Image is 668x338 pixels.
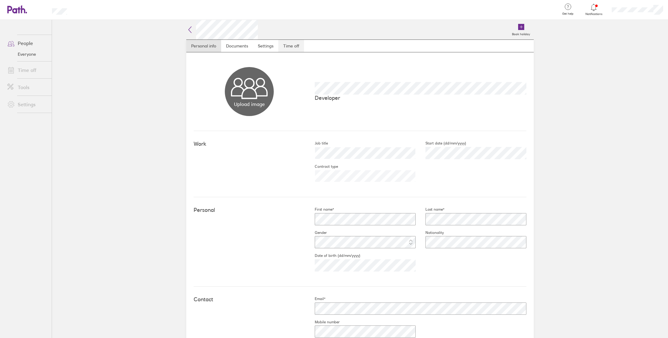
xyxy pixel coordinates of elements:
a: Time off [278,40,304,52]
h4: Work [194,141,305,147]
span: Get help [558,12,578,16]
label: First name* [305,207,334,212]
a: Settings [2,98,52,111]
a: Time off [2,64,52,76]
label: Gender [305,230,327,235]
a: Tools [2,81,52,93]
a: Notifications [584,3,604,16]
span: Notifications [584,12,604,16]
a: Documents [221,40,253,52]
label: Book holiday [508,31,534,36]
label: Mobile number [305,320,340,325]
label: Date of birth (dd/mm/yyyy) [305,253,360,258]
a: Everyone [2,49,52,59]
label: Email* [305,296,325,301]
label: Last name* [416,207,444,212]
label: Nationality [416,230,444,235]
label: Job title [305,141,328,146]
a: People [2,37,52,49]
h4: Personal [194,207,305,213]
h4: Contact [194,296,305,303]
a: Book holiday [508,20,534,39]
label: Contract type [305,164,338,169]
p: Developer [315,95,526,101]
a: Settings [253,40,278,52]
a: Personal info [186,40,221,52]
label: Start date (dd/mm/yyyy) [416,141,466,146]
